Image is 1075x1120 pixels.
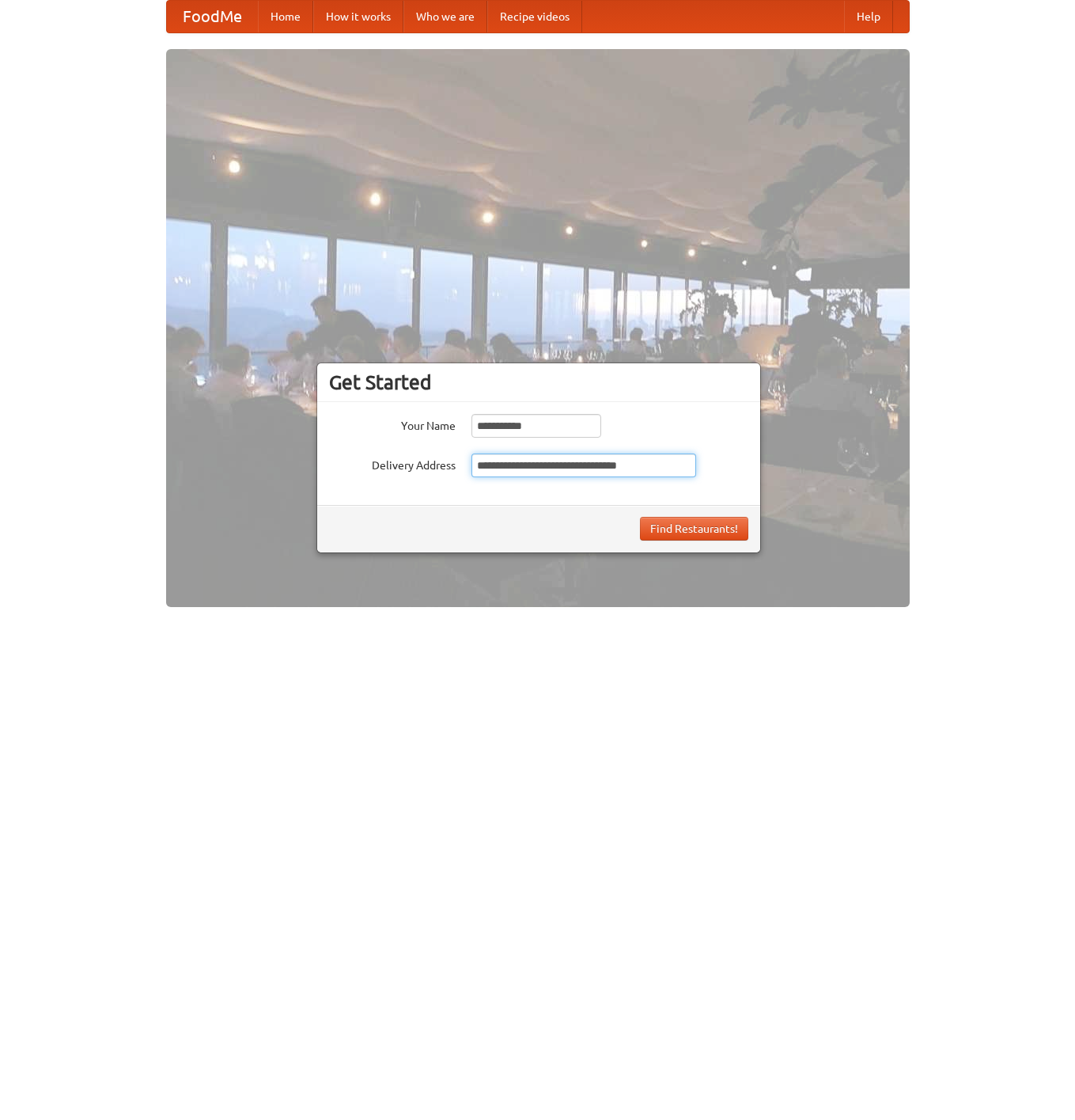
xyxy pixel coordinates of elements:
h3: Get Started [329,370,748,394]
label: Delivery Address [329,454,456,473]
label: Your Name [329,414,456,434]
a: FoodMe [167,1,258,32]
a: How it works [313,1,403,32]
a: Help [844,1,893,32]
a: Home [258,1,313,32]
button: Find Restaurants! [640,517,748,541]
a: Who we are [403,1,487,32]
a: Recipe videos [487,1,582,32]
